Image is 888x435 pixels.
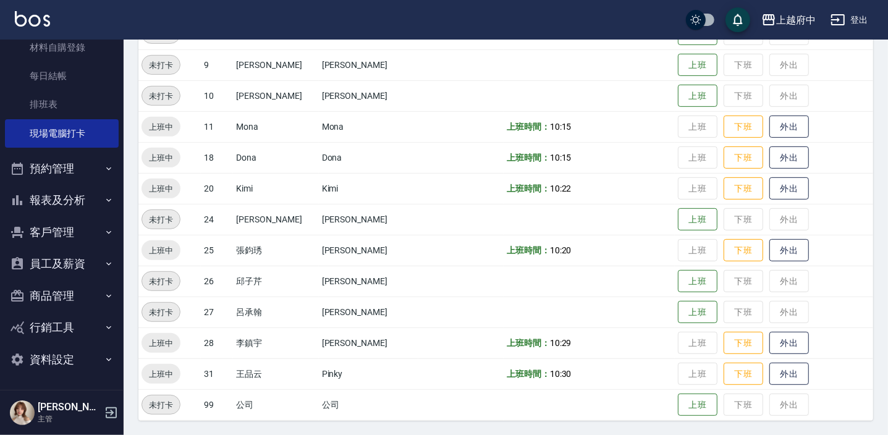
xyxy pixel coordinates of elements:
button: 下班 [724,239,763,262]
span: 未打卡 [142,213,180,226]
img: Logo [15,11,50,27]
button: 外出 [769,239,809,262]
td: 公司 [233,389,318,420]
span: 未打卡 [142,399,180,412]
button: 外出 [769,177,809,200]
span: 10:15 [550,122,572,132]
p: 主管 [38,413,101,424]
b: 上班時間： [507,369,550,379]
button: save [725,7,750,32]
button: 下班 [724,363,763,386]
td: [PERSON_NAME] [319,235,418,266]
td: 25 [201,235,233,266]
td: [PERSON_NAME] [233,80,318,111]
span: 上班中 [142,337,180,350]
td: 10 [201,80,233,111]
td: 11 [201,111,233,142]
button: 外出 [769,332,809,355]
td: Mona [319,111,418,142]
button: 報表及分析 [5,184,119,216]
button: 登出 [826,9,873,32]
td: Pinky [319,358,418,389]
a: 現場電腦打卡 [5,119,119,148]
span: 10:22 [550,184,572,193]
span: 10:20 [550,245,572,255]
span: 未打卡 [142,90,180,103]
a: 材料自購登錄 [5,33,119,62]
b: 上班時間： [507,122,550,132]
td: Dona [233,142,318,173]
td: 9 [201,49,233,80]
button: 商品管理 [5,280,119,312]
button: 上班 [678,54,717,77]
td: 26 [201,266,233,297]
button: 上班 [678,270,717,293]
div: 上越府中 [776,12,816,28]
b: 上班時間： [507,245,550,255]
td: 呂承翰 [233,297,318,327]
button: 行銷工具 [5,311,119,344]
td: [PERSON_NAME] [233,204,318,235]
button: 外出 [769,116,809,138]
h5: [PERSON_NAME] [38,401,101,413]
a: 每日結帳 [5,62,119,90]
img: Person [10,400,35,425]
td: [PERSON_NAME] [319,49,418,80]
button: 下班 [724,116,763,138]
span: 10:29 [550,338,572,348]
td: [PERSON_NAME] [319,204,418,235]
td: 20 [201,173,233,204]
span: 上班中 [142,244,180,257]
b: 上班時間： [507,184,550,193]
td: Dona [319,142,418,173]
td: 24 [201,204,233,235]
a: 排班表 [5,90,119,119]
td: [PERSON_NAME] [319,80,418,111]
button: 資料設定 [5,344,119,376]
span: 上班中 [142,120,180,133]
td: [PERSON_NAME] [319,327,418,358]
span: 未打卡 [142,275,180,288]
button: 上班 [678,208,717,231]
button: 客戶管理 [5,216,119,248]
td: 99 [201,389,233,420]
td: 18 [201,142,233,173]
td: 31 [201,358,233,389]
button: 上班 [678,85,717,108]
b: 上班時間： [507,338,550,348]
td: [PERSON_NAME] [319,266,418,297]
td: 28 [201,327,233,358]
button: 下班 [724,146,763,169]
td: [PERSON_NAME] [319,297,418,327]
td: 張鈞琇 [233,235,318,266]
span: 未打卡 [142,306,180,319]
button: 上班 [678,301,717,324]
span: 上班中 [142,182,180,195]
span: 上班中 [142,368,180,381]
td: 邱子芹 [233,266,318,297]
td: Kimi [319,173,418,204]
b: 上班時間： [507,153,550,163]
span: 10:30 [550,369,572,379]
button: 上越府中 [756,7,821,33]
td: 王品云 [233,358,318,389]
button: 下班 [724,177,763,200]
td: Mona [233,111,318,142]
button: 外出 [769,146,809,169]
td: [PERSON_NAME] [233,49,318,80]
span: 上班中 [142,151,180,164]
td: Kimi [233,173,318,204]
td: 公司 [319,389,418,420]
button: 外出 [769,363,809,386]
td: 李鎮宇 [233,327,318,358]
button: 下班 [724,332,763,355]
span: 未打卡 [142,59,180,72]
span: 10:15 [550,153,572,163]
button: 上班 [678,394,717,416]
button: 員工及薪資 [5,248,119,280]
button: 預約管理 [5,153,119,185]
td: 27 [201,297,233,327]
